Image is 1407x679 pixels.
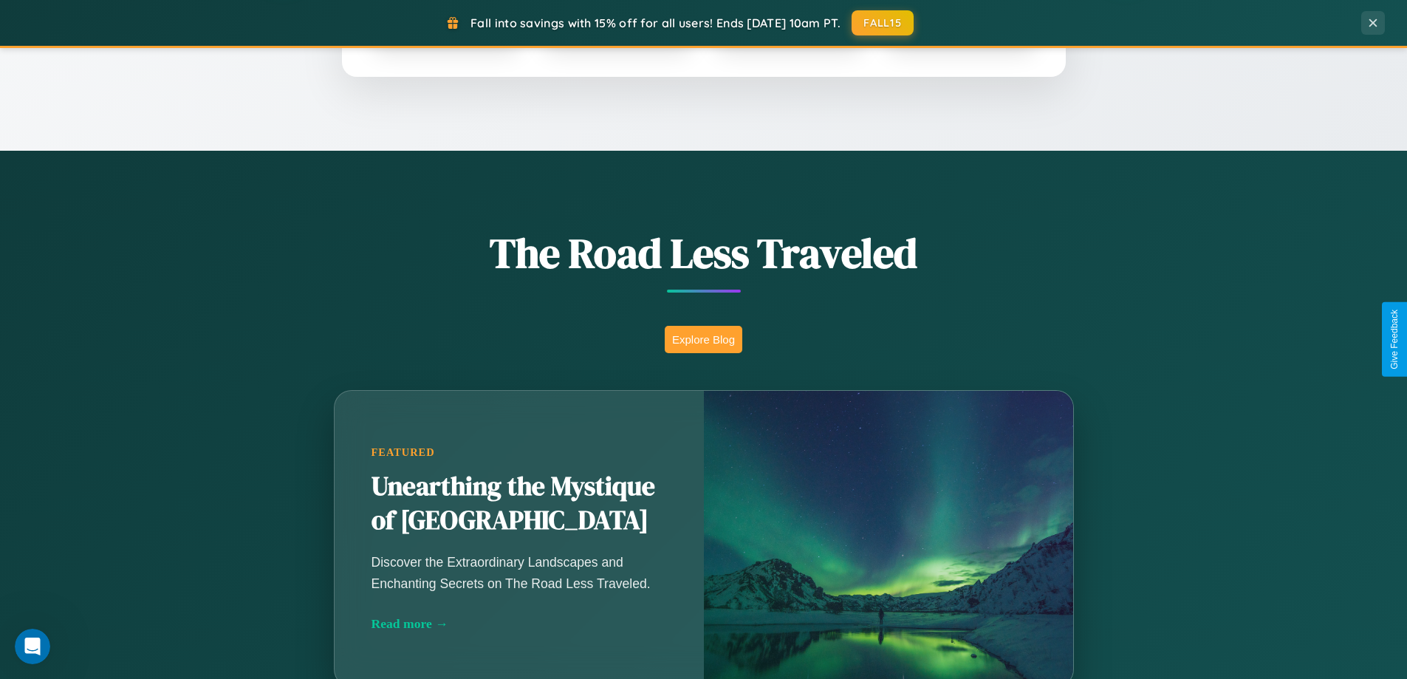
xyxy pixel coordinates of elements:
h2: Unearthing the Mystique of [GEOGRAPHIC_DATA] [372,470,667,538]
iframe: Intercom live chat [15,629,50,664]
span: Fall into savings with 15% off for all users! Ends [DATE] 10am PT. [470,16,841,30]
div: Featured [372,446,667,459]
button: Explore Blog [665,326,742,353]
h1: The Road Less Traveled [261,225,1147,282]
button: FALL15 [852,10,914,35]
p: Discover the Extraordinary Landscapes and Enchanting Secrets on The Road Less Traveled. [372,552,667,593]
div: Give Feedback [1389,310,1400,369]
div: Read more → [372,616,667,632]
